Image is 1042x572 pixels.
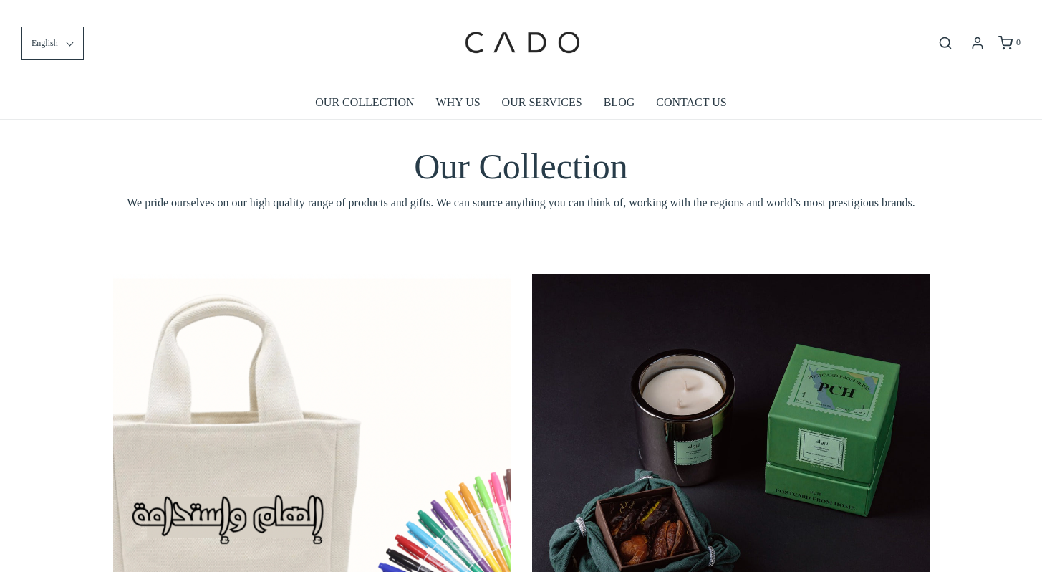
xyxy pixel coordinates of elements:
a: BLOG [604,86,635,119]
a: WHY US [436,86,481,119]
a: 0 [997,36,1021,50]
span: Our Collection [414,146,628,186]
a: OUR COLLECTION [315,86,414,119]
span: English [32,37,58,50]
a: CONTACT US [656,86,726,119]
button: English [21,27,84,60]
a: OUR SERVICES [502,86,582,119]
img: cadogifting [460,11,582,75]
button: Open search bar [932,35,958,51]
span: 0 [1016,37,1021,47]
span: We pride ourselves on our high quality range of products and gifts. We can source anything you ca... [113,194,930,212]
